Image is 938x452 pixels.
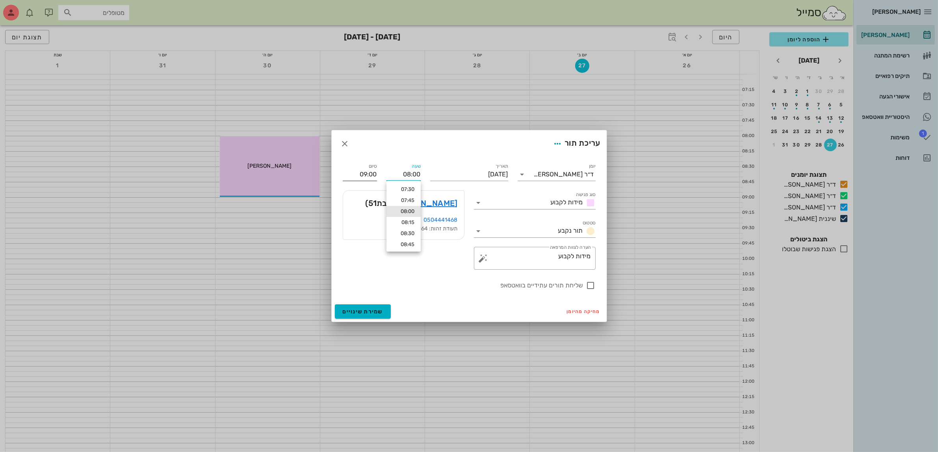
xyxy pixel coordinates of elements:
div: 08:15 [393,219,414,226]
label: סטטוס [583,220,596,226]
div: 08:45 [393,241,414,248]
span: 51 [368,198,377,208]
div: ד״ר [PERSON_NAME] [534,171,594,178]
label: הערה לצוות המרפאה [550,245,591,250]
button: מחיקה מהיומן [564,306,604,317]
div: 08:00 [393,208,414,215]
label: יומן [589,163,596,169]
div: עריכת תור [550,137,600,151]
div: יומןד״ר [PERSON_NAME] [518,168,596,181]
label: שליחת תורים עתידיים בוואטסאפ [343,282,583,289]
label: שעה [412,163,421,169]
span: שמירת שינויים [343,308,383,315]
a: 0504441468 [424,217,458,223]
span: מידות לקבוע [551,198,583,206]
label: סיום [369,163,377,169]
label: סוג פגישה [576,192,596,198]
span: מחיקה מהיומן [567,309,600,314]
div: סטטוסתור נקבע [474,225,596,237]
label: תאריך [496,163,508,169]
input: 00:00 [386,168,421,181]
div: 08:30 [393,230,414,237]
span: תור נקבע [558,227,583,234]
span: (בת ) [366,197,390,209]
a: [PERSON_NAME] [392,197,457,209]
div: תעודת זהות: 27265164 [349,224,458,233]
div: 07:45 [393,197,414,204]
button: שמירת שינויים [335,304,391,319]
div: 07:30 [393,186,414,193]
